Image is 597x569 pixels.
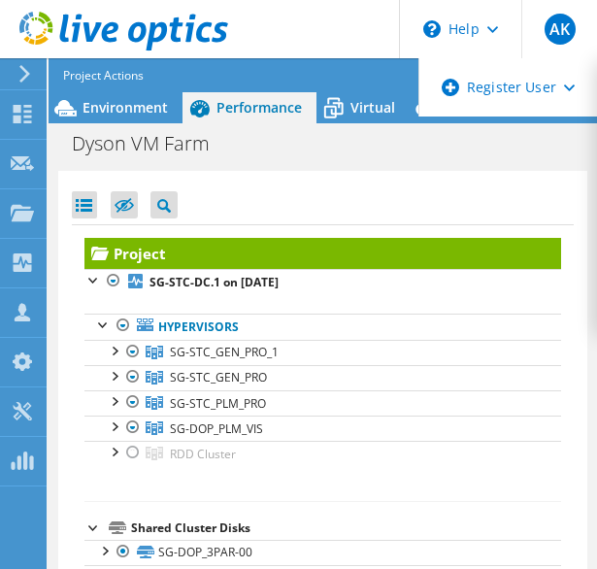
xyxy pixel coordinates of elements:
span: AK [545,14,576,45]
span: SG-DOP_PLM_VIS [170,420,263,437]
a: SG-DOP_3PAR-00 [84,540,562,565]
a: SG-DOP_PLM_VIS [84,416,562,441]
a: Project [84,238,562,269]
span: RDD Cluster [170,446,236,462]
svg: \n [423,20,441,38]
a: SG-STC_GEN_PRO_1 [84,340,562,365]
div: Shared Cluster Disks [131,517,562,540]
span: Environment [83,98,168,117]
span: Performance [216,98,302,117]
a: SG-STC_PLM_PRO [84,390,562,416]
a: Hypervisors [84,314,562,339]
a: RDD Cluster [84,441,562,466]
div: Register User [418,58,597,117]
a: SG-STC-DC.1 on [DATE] [84,269,562,294]
span: SG-STC_GEN_PRO_1 [170,344,279,360]
span: Virtual [350,98,395,117]
span: SG-STC_GEN_PRO [170,369,267,385]
span: SG-STC_PLM_PRO [170,395,266,412]
a: SG-STC_GEN_PRO [84,365,562,390]
h1: Dyson VM Farm [63,133,240,154]
b: SG-STC-DC.1 on [DATE] [149,274,279,290]
span: Project Actions [63,65,144,86]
